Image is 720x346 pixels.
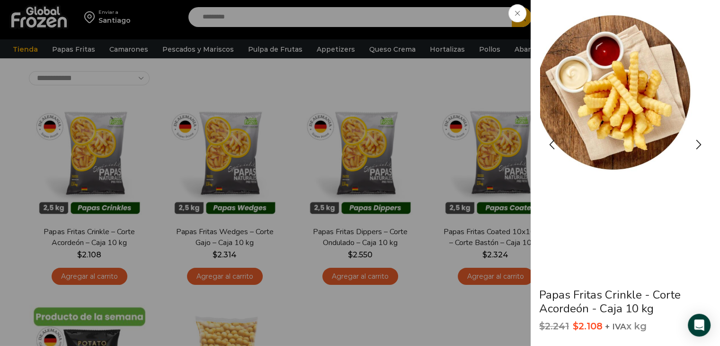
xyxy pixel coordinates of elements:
[539,320,545,332] span: $
[528,7,698,178] img: fto1
[573,320,578,332] span: $
[688,314,711,337] div: Open Intercom Messenger
[540,133,564,156] div: Previous slide
[528,7,698,181] div: 2 / 3
[539,320,569,332] bdi: 2.241
[605,322,626,331] span: + IVA
[539,321,711,332] p: x kg
[539,287,681,316] a: Papas Fritas Crinkle - Corte Acordeón - Caja 10 kg
[687,133,711,156] div: Next slide
[573,320,603,332] bdi: 2.108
